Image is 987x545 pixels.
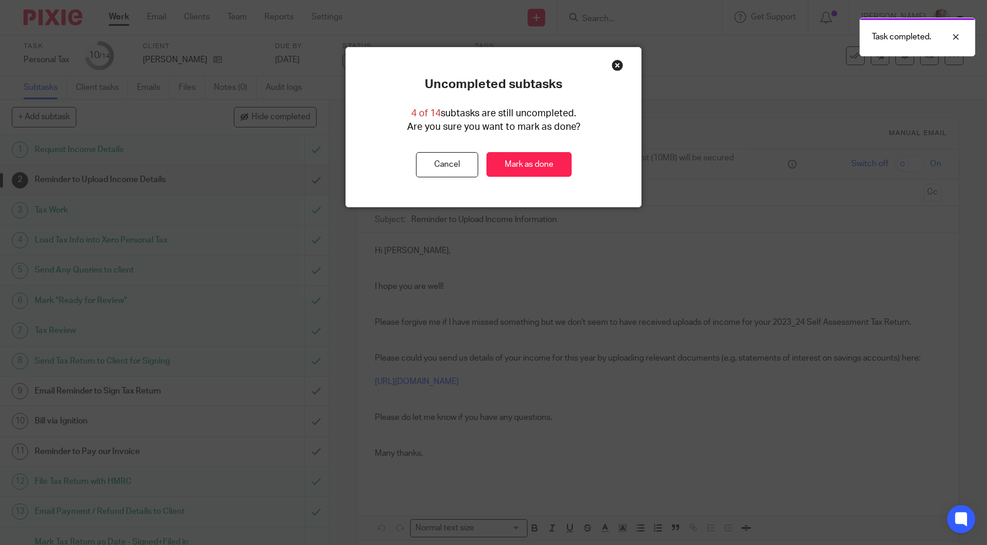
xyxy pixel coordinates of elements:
[411,109,441,118] span: 4 of 14
[872,31,931,43] p: Task completed.
[411,107,576,120] p: subtasks are still uncompleted.
[612,59,623,71] div: Close this dialog window
[416,152,478,177] button: Cancel
[425,77,562,92] p: Uncompleted subtasks
[407,120,580,134] p: Are you sure you want to mark as done?
[486,152,572,177] a: Mark as done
